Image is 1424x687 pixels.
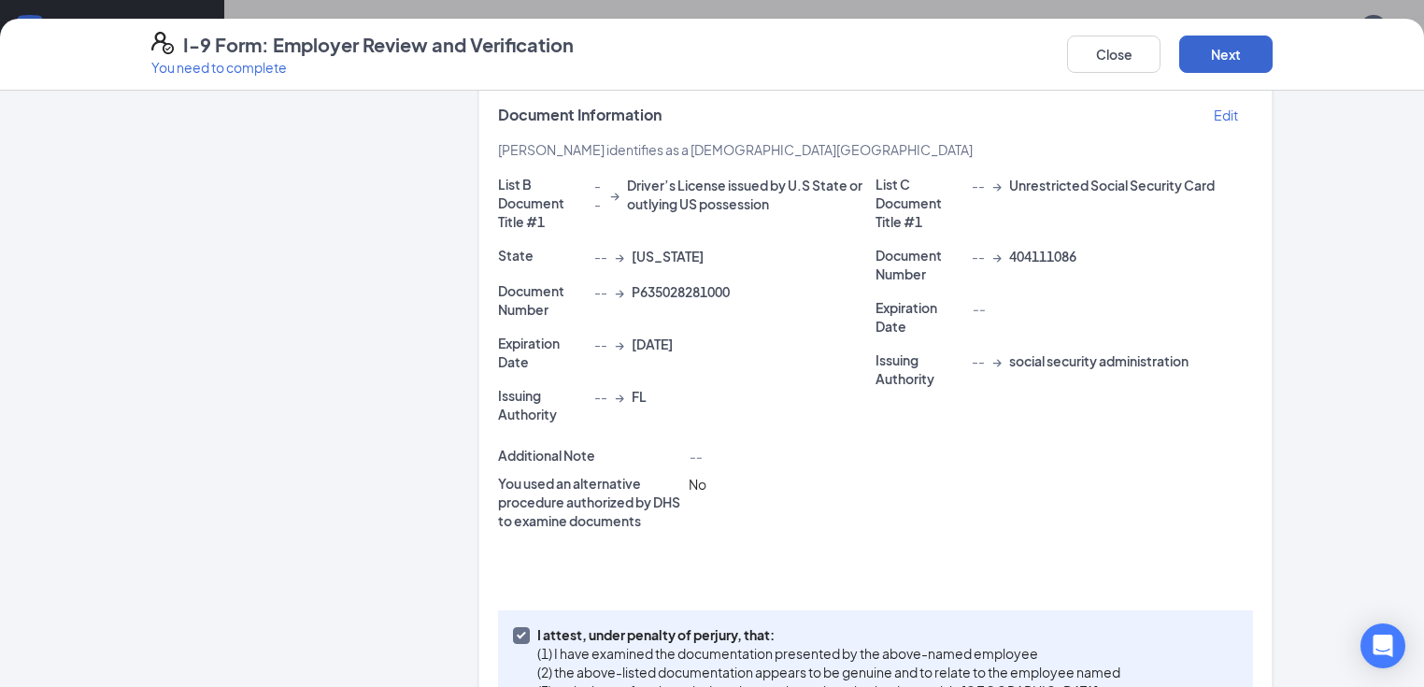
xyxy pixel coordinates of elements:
span: Unrestricted Social Security Card [1009,176,1215,194]
div: Open Intercom Messenger [1360,623,1405,668]
button: Next [1179,36,1273,73]
p: Document Number [498,281,587,319]
button: Close [1067,36,1161,73]
span: -- [972,300,985,317]
span: → [615,247,624,265]
p: Edit [1214,106,1238,124]
p: You need to complete [151,58,574,77]
p: Document Number [876,246,964,283]
p: List B Document Title #1 [498,175,587,231]
span: -- [594,282,607,301]
p: (2) the above-listed documentation appears to be genuine and to relate to the employee named [537,663,1120,681]
span: [DATE] [632,335,673,353]
span: -- [689,448,702,465]
svg: FormI9EVerifyIcon [151,32,174,54]
span: → [992,176,1002,194]
p: I attest, under penalty of perjury, that: [537,625,1120,644]
span: -- [972,176,985,194]
span: → [615,282,624,301]
span: Driver’s License issued by U.S State or outlying US possession [627,176,876,213]
span: -- [594,387,607,406]
h4: I-9 Form: Employer Review and Verification [183,32,574,58]
p: Expiration Date [498,334,587,371]
span: -- [594,247,607,265]
p: You used an alternative procedure authorized by DHS to examine documents [498,474,681,530]
p: (1) I have examined the documentation presented by the above-named employee [537,644,1120,663]
p: Issuing Authority [876,351,964,388]
span: -- [972,247,985,265]
span: → [992,247,1002,265]
span: [PERSON_NAME] identifies as a [DEMOGRAPHIC_DATA][GEOGRAPHIC_DATA] [498,141,973,158]
span: Document Information [498,106,662,124]
span: -- [594,335,607,353]
span: social security administration [1009,351,1189,370]
span: FL [632,387,647,406]
p: Issuing Authority [498,386,587,423]
span: No [689,476,706,493]
span: P635028281000 [632,282,730,301]
span: -- [594,176,603,213]
span: → [610,185,619,204]
p: Additional Note [498,446,681,465]
span: → [615,387,624,406]
p: List C Document Title #1 [876,175,964,231]
span: [US_STATE] [632,247,704,265]
p: State [498,246,587,265]
span: 404111086 [1009,247,1076,265]
span: → [992,351,1002,370]
p: Expiration Date [876,298,964,336]
span: -- [972,351,985,370]
span: → [615,335,624,353]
